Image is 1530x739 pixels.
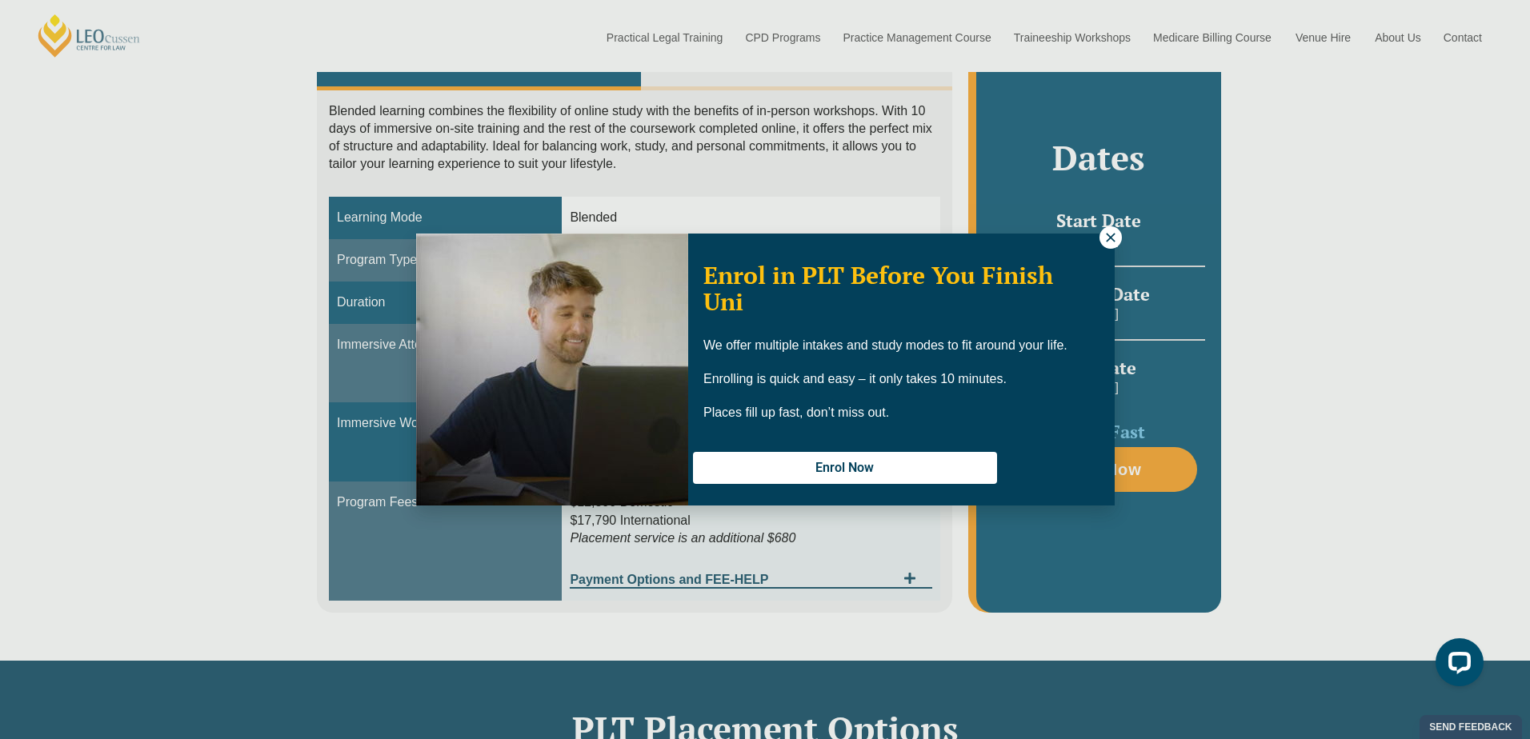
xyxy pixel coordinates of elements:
[703,259,1053,318] span: Enrol in PLT Before You Finish Uni
[416,234,688,505] img: Woman in yellow blouse holding folders looking to the right and smiling
[703,405,889,419] span: Places fill up fast, don’t miss out.
[703,338,1067,352] span: We offer multiple intakes and study modes to fit around your life.
[693,452,997,484] button: Enrol Now
[1099,226,1122,249] button: Close
[703,372,1007,385] span: Enrolling is quick and easy – it only takes 10 minutes.
[1423,632,1490,699] iframe: LiveChat chat widget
